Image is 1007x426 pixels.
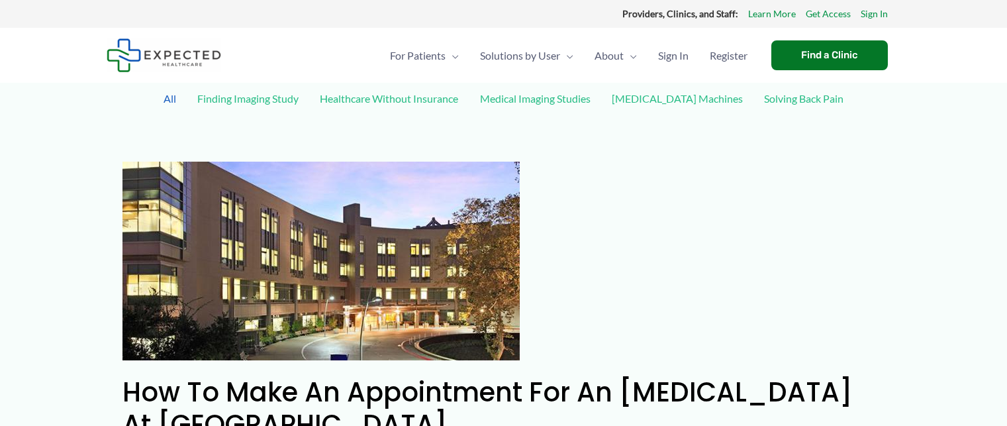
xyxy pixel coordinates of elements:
[107,83,901,146] div: Post Filters
[390,32,446,79] span: For Patients
[560,32,573,79] span: Menu Toggle
[748,5,796,23] a: Learn More
[806,5,851,23] a: Get Access
[191,87,305,110] a: Finding Imaging Study
[647,32,699,79] a: Sign In
[771,40,888,70] a: Find a Clinic
[157,87,183,110] a: All
[379,32,758,79] nav: Primary Site Navigation
[710,32,747,79] span: Register
[379,32,469,79] a: For PatientsMenu Toggle
[622,8,738,19] strong: Providers, Clinics, and Staff:
[757,87,850,110] a: Solving Back Pain
[469,32,584,79] a: Solutions by UserMenu Toggle
[107,38,221,72] img: Expected Healthcare Logo - side, dark font, small
[122,162,520,360] img: How to Make an Appointment for an MRI at Camino Real
[699,32,758,79] a: Register
[861,5,888,23] a: Sign In
[122,253,520,266] a: Read: How to Make an Appointment for an MRI at Camino Real
[480,32,560,79] span: Solutions by User
[473,87,597,110] a: Medical Imaging Studies
[605,87,749,110] a: [MEDICAL_DATA] Machines
[658,32,689,79] span: Sign In
[584,32,647,79] a: AboutMenu Toggle
[446,32,459,79] span: Menu Toggle
[595,32,624,79] span: About
[624,32,637,79] span: Menu Toggle
[313,87,465,110] a: Healthcare Without Insurance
